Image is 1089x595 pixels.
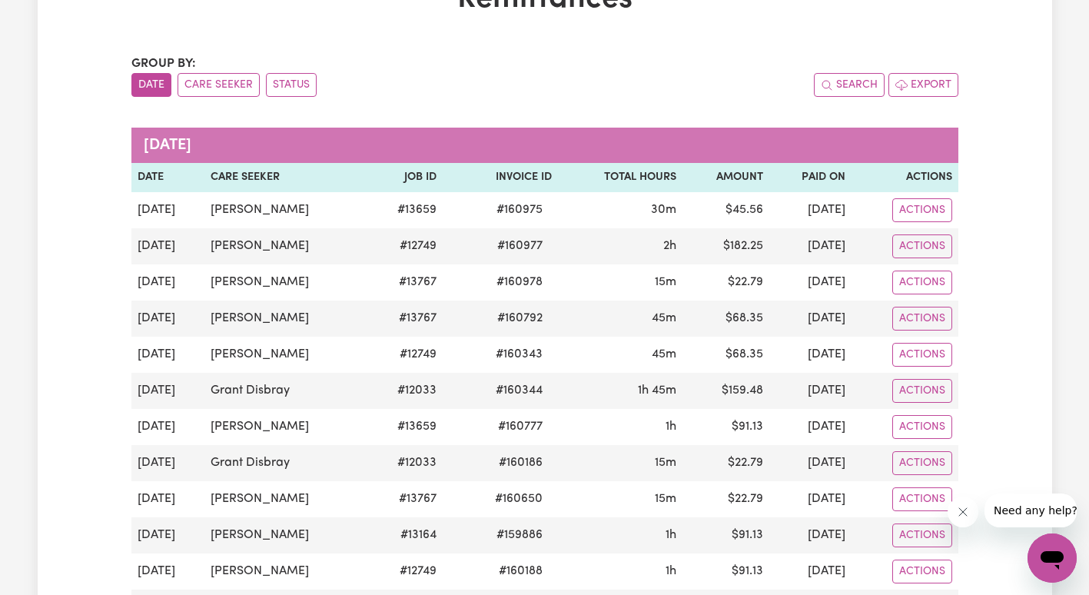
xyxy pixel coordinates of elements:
[367,337,443,373] td: # 12749
[651,204,676,216] span: 30 minutes
[486,345,552,364] span: # 160343
[487,273,552,291] span: # 160978
[682,301,769,337] td: $ 68.35
[892,451,952,475] button: Actions
[131,517,205,553] td: [DATE]
[892,560,952,583] button: Actions
[131,337,205,373] td: [DATE]
[769,192,852,228] td: [DATE]
[131,163,205,192] th: Date
[204,163,367,192] th: Care Seeker
[814,73,885,97] button: Search
[204,337,367,373] td: [PERSON_NAME]
[178,73,260,97] button: sort invoices by care seeker
[131,373,205,409] td: [DATE]
[488,237,552,255] span: # 160977
[666,420,676,433] span: 1 hour
[367,517,443,553] td: # 13164
[486,381,552,400] span: # 160344
[888,73,958,97] button: Export
[131,128,958,163] caption: [DATE]
[204,228,367,264] td: [PERSON_NAME]
[131,228,205,264] td: [DATE]
[204,409,367,445] td: [PERSON_NAME]
[769,373,852,409] td: [DATE]
[892,343,952,367] button: Actions
[204,553,367,590] td: [PERSON_NAME]
[367,163,443,192] th: Job ID
[367,192,443,228] td: # 13659
[682,264,769,301] td: $ 22.79
[652,348,676,361] span: 45 minutes
[682,337,769,373] td: $ 68.35
[769,264,852,301] td: [DATE]
[892,487,952,511] button: Actions
[769,481,852,517] td: [DATE]
[769,337,852,373] td: [DATE]
[367,228,443,264] td: # 12749
[652,312,676,324] span: 45 minutes
[443,163,558,192] th: Invoice ID
[9,11,93,23] span: Need any help?
[682,228,769,264] td: $ 182.25
[204,481,367,517] td: [PERSON_NAME]
[666,529,676,541] span: 1 hour
[131,445,205,481] td: [DATE]
[682,373,769,409] td: $ 159.48
[204,373,367,409] td: Grant Disbray
[204,517,367,553] td: [PERSON_NAME]
[655,493,676,505] span: 15 minutes
[266,73,317,97] button: sort invoices by paid status
[488,309,552,327] span: # 160792
[682,481,769,517] td: $ 22.79
[769,553,852,590] td: [DATE]
[131,58,196,70] span: Group by:
[682,192,769,228] td: $ 45.56
[682,163,769,192] th: Amount
[204,301,367,337] td: [PERSON_NAME]
[892,415,952,439] button: Actions
[769,228,852,264] td: [DATE]
[769,517,852,553] td: [DATE]
[131,192,205,228] td: [DATE]
[769,163,852,192] th: Paid On
[367,445,443,481] td: # 12033
[769,445,852,481] td: [DATE]
[367,409,443,445] td: # 13659
[490,562,552,580] span: # 160188
[892,271,952,294] button: Actions
[204,445,367,481] td: Grant Disbray
[204,264,367,301] td: [PERSON_NAME]
[367,373,443,409] td: # 12033
[655,457,676,469] span: 15 minutes
[367,301,443,337] td: # 13767
[131,73,171,97] button: sort invoices by date
[892,524,952,547] button: Actions
[984,494,1077,527] iframe: Message from company
[367,553,443,590] td: # 12749
[892,198,952,222] button: Actions
[131,409,205,445] td: [DATE]
[852,163,958,192] th: Actions
[131,264,205,301] td: [DATE]
[655,276,676,288] span: 15 minutes
[131,553,205,590] td: [DATE]
[131,481,205,517] td: [DATE]
[892,379,952,403] button: Actions
[204,192,367,228] td: [PERSON_NAME]
[892,234,952,258] button: Actions
[558,163,682,192] th: Total Hours
[892,307,952,331] button: Actions
[490,454,552,472] span: # 160186
[489,417,552,436] span: # 160777
[487,201,552,219] span: # 160975
[1028,534,1077,583] iframe: Button to launch messaging window
[666,565,676,577] span: 1 hour
[682,445,769,481] td: $ 22.79
[682,517,769,553] td: $ 91.13
[769,409,852,445] td: [DATE]
[487,526,552,544] span: # 159886
[663,240,676,252] span: 2 hours
[682,409,769,445] td: $ 91.13
[948,497,978,527] iframe: Close message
